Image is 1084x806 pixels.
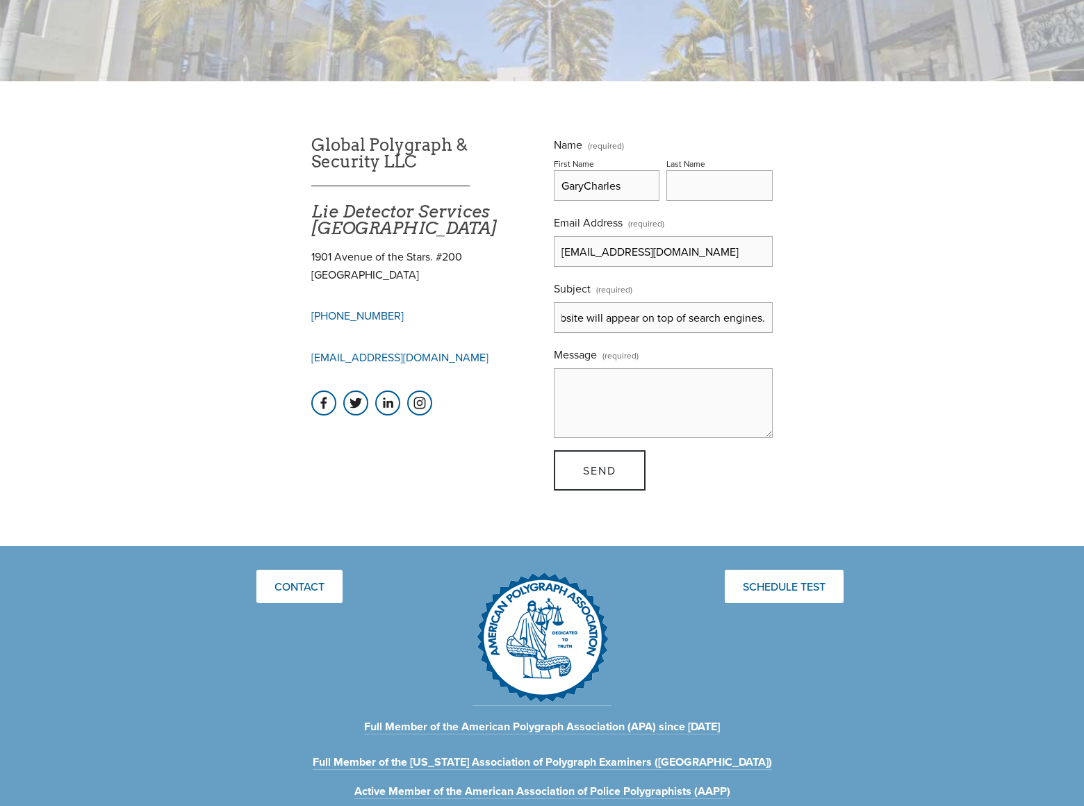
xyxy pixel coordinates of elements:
[602,345,639,365] span: (required)
[588,142,624,150] span: (required)
[354,783,730,799] a: Active Member of the American Association of Police Polygraphists (AAPP)
[554,158,594,170] div: First Name
[311,248,530,283] p: 1901 Avenue of the Stars. #200 [GEOGRAPHIC_DATA]
[554,347,597,362] span: Message
[311,390,336,416] a: Iosac Cholgain
[554,281,591,296] span: Subject
[725,570,844,603] a: Schedule Test
[375,390,400,416] a: Oded Gelfer
[583,463,616,478] span: Send
[628,213,664,233] span: (required)
[313,754,772,770] a: Full Member of the [US_STATE] Association of Polygraph Examiners ([GEOGRAPHIC_DATA])
[554,137,582,152] span: Name
[311,137,530,237] h1: Global Polygraph & Security LLC ___________________
[311,308,404,323] a: [PHONE_NUMBER]
[311,201,497,238] em: Lie Detector Services [GEOGRAPHIC_DATA]
[364,718,720,734] a: Full Member of the American Polygraph Association (APA) since [DATE]
[343,390,368,416] a: GPS
[666,158,705,170] div: Last Name
[554,215,623,230] span: Email Address
[311,349,488,365] a: [EMAIL_ADDRESS][DOMAIN_NAME]
[596,279,632,299] span: (required)
[256,570,343,603] a: Contact
[554,450,646,491] button: SendSend
[407,390,432,416] a: Instagram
